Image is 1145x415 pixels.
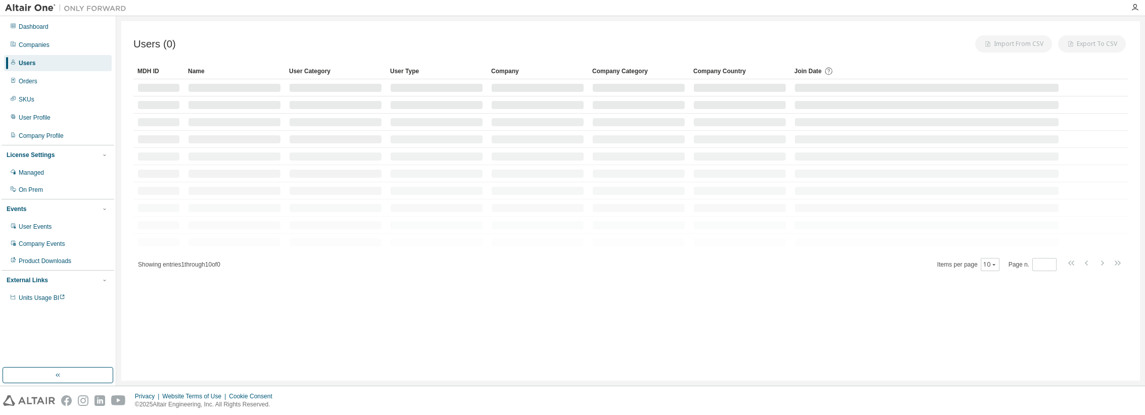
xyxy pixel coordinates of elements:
[135,400,278,409] p: © 2025 Altair Engineering, Inc. All Rights Reserved.
[135,392,162,400] div: Privacy
[19,294,65,301] span: Units Usage BI
[937,258,999,271] span: Items per page
[975,35,1052,53] button: Import From CSV
[19,169,44,177] div: Managed
[137,63,180,79] div: MDH ID
[592,63,685,79] div: Company Category
[1009,258,1057,271] span: Page n.
[19,240,65,248] div: Company Events
[19,186,43,194] div: On Prem
[794,68,822,75] span: Join Date
[188,63,281,79] div: Name
[19,95,34,103] div: SKUs
[19,257,71,265] div: Product Downloads
[5,3,131,13] img: Altair One
[133,38,176,50] span: Users (0)
[693,63,786,79] div: Company Country
[1058,35,1126,53] button: Export To CSV
[229,392,278,400] div: Cookie Consent
[94,395,105,406] img: linkedin.svg
[61,395,72,406] img: facebook.svg
[111,395,126,406] img: youtube.svg
[162,392,229,400] div: Website Terms of Use
[983,261,997,269] button: 10
[824,67,833,76] svg: Date when the user was first added or directly signed up. If the user was deleted and later re-ad...
[19,23,49,31] div: Dashboard
[3,395,55,406] img: altair_logo.svg
[7,151,55,159] div: License Settings
[390,63,483,79] div: User Type
[19,59,35,67] div: Users
[7,276,48,284] div: External Links
[19,114,51,122] div: User Profile
[491,63,584,79] div: Company
[19,77,37,85] div: Orders
[7,205,26,213] div: Events
[138,261,220,268] span: Showing entries 1 through 10 of 0
[78,395,88,406] img: instagram.svg
[19,132,64,140] div: Company Profile
[19,223,52,231] div: User Events
[289,63,382,79] div: User Category
[19,41,50,49] div: Companies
